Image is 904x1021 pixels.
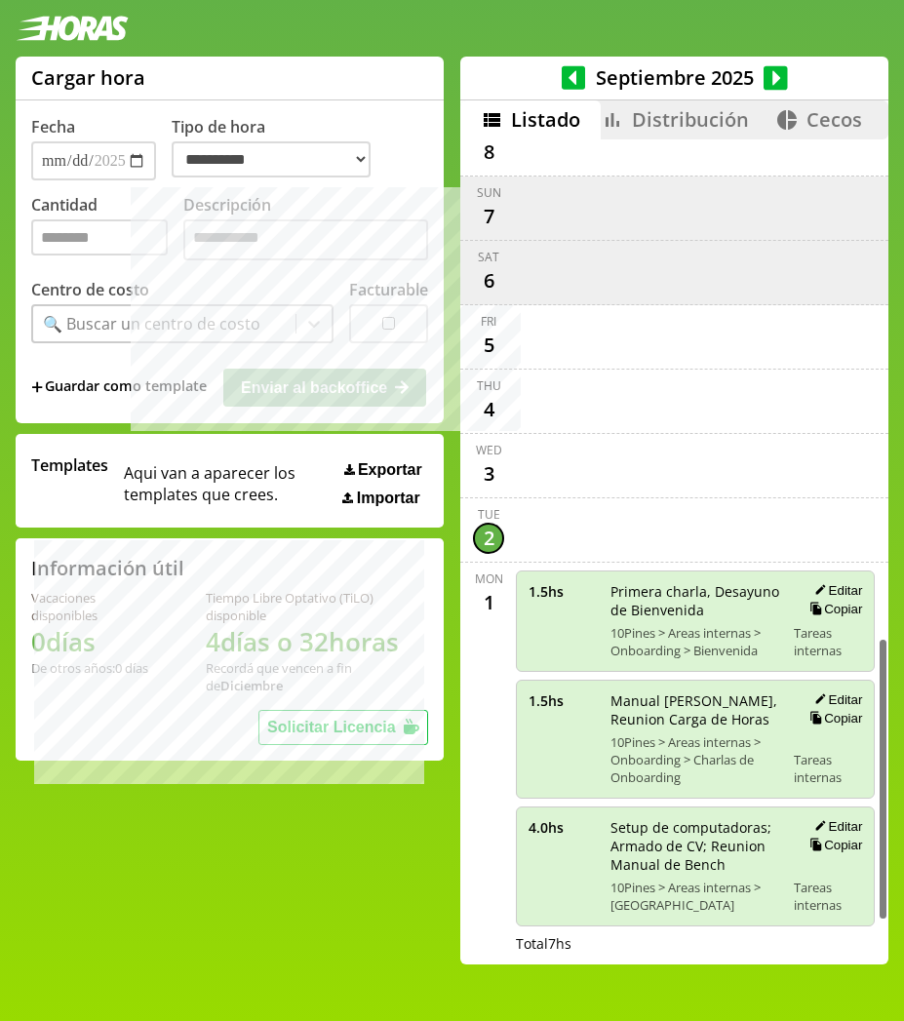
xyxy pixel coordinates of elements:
span: Tareas internas [794,624,862,659]
div: scrollable content [460,139,888,962]
h1: Cargar hora [31,64,145,91]
button: Editar [808,582,862,599]
label: Fecha [31,116,75,137]
div: 7 [473,201,504,232]
span: +Guardar como template [31,376,207,398]
select: Tipo de hora [172,141,371,177]
span: Cecos [806,106,862,133]
button: Copiar [804,601,862,617]
label: Tipo de hora [172,116,386,180]
span: Primera charla, Desayuno de Bienvenida [610,582,780,619]
b: Diciembre [220,677,283,694]
div: Tue [478,506,500,523]
span: Aqui van a aparecer los templates que crees. [124,454,331,507]
div: Sun [477,184,501,201]
span: 1.5 hs [529,691,597,710]
span: Exportar [358,461,422,479]
button: Copiar [804,837,862,853]
h1: 4 días o 32 horas [206,624,427,659]
label: Facturable [349,279,428,300]
span: Solicitar Licencia [267,719,396,735]
div: Recordá que vencen a fin de [206,659,427,694]
div: Sat [478,249,499,265]
div: Wed [476,442,502,458]
span: 10Pines > Areas internas > Onboarding > Bienvenida [610,624,780,659]
span: Setup de computadoras; Armado de CV; Reunion Manual de Bench [610,818,780,874]
label: Descripción [183,194,428,265]
div: De otros años: 0 días [31,659,159,677]
span: Importar [357,490,420,507]
h2: Información útil [31,555,184,581]
div: 3 [473,458,504,490]
div: Mon [475,570,503,587]
label: Centro de costo [31,279,149,300]
div: 1 [473,587,504,618]
div: 8 [473,137,504,168]
span: Septiembre 2025 [585,64,764,91]
div: Fri [481,313,496,330]
div: 2 [473,523,504,554]
span: + [31,376,43,398]
label: Cantidad [31,194,183,265]
span: Distribución [632,106,749,133]
div: Tiempo Libre Optativo (TiLO) disponible [206,589,427,624]
span: Listado [511,106,580,133]
span: Tareas internas [794,879,862,914]
div: 6 [473,265,504,296]
div: Vacaciones disponibles [31,589,159,624]
div: Total 7 hs [516,934,875,953]
button: Editar [808,691,862,708]
button: Editar [808,818,862,835]
img: logotipo [16,16,129,41]
span: 10Pines > Areas internas > Onboarding > Charlas de Onboarding [610,733,780,786]
span: 4.0 hs [529,818,597,837]
input: Cantidad [31,219,168,255]
span: 1.5 hs [529,582,597,601]
span: Templates [31,454,108,476]
div: 🔍 Buscar un centro de costo [43,313,260,334]
button: Solicitar Licencia [258,710,428,745]
button: Copiar [804,710,862,726]
span: 10Pines > Areas internas > [GEOGRAPHIC_DATA] [610,879,780,914]
span: Tareas internas [794,751,862,786]
textarea: Descripción [183,219,428,260]
div: 5 [473,330,504,361]
h1: 0 días [31,624,159,659]
button: Exportar [338,460,428,480]
div: 4 [473,394,504,425]
div: Thu [477,377,501,394]
span: Manual [PERSON_NAME], Reunion Carga de Horas [610,691,780,728]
